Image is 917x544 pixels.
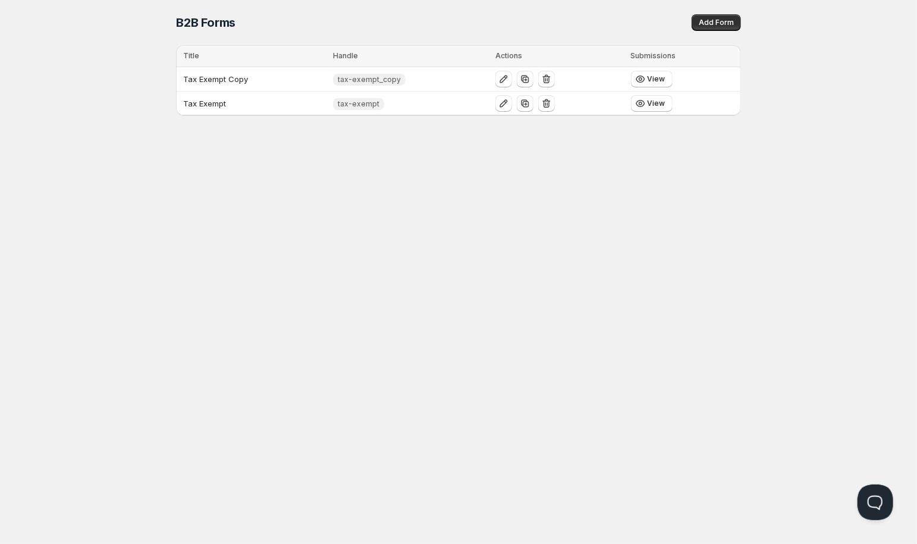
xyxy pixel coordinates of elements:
span: Submissions [631,51,676,60]
span: tax-exempt [338,99,379,109]
iframe: Help Scout Beacon - Open [858,485,893,520]
span: Title [183,51,199,60]
span: Handle [333,51,358,60]
button: View [631,71,673,87]
span: View [648,99,665,108]
td: Tax Exempt Copy [176,67,329,92]
span: Actions [495,51,522,60]
span: B2B Forms [176,15,235,30]
span: Add Form [699,18,734,27]
td: Tax Exempt [176,92,329,116]
span: View [648,74,665,84]
button: View [631,95,673,112]
span: tax-exempt_copy [338,75,401,84]
button: Add Form [692,14,741,31]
